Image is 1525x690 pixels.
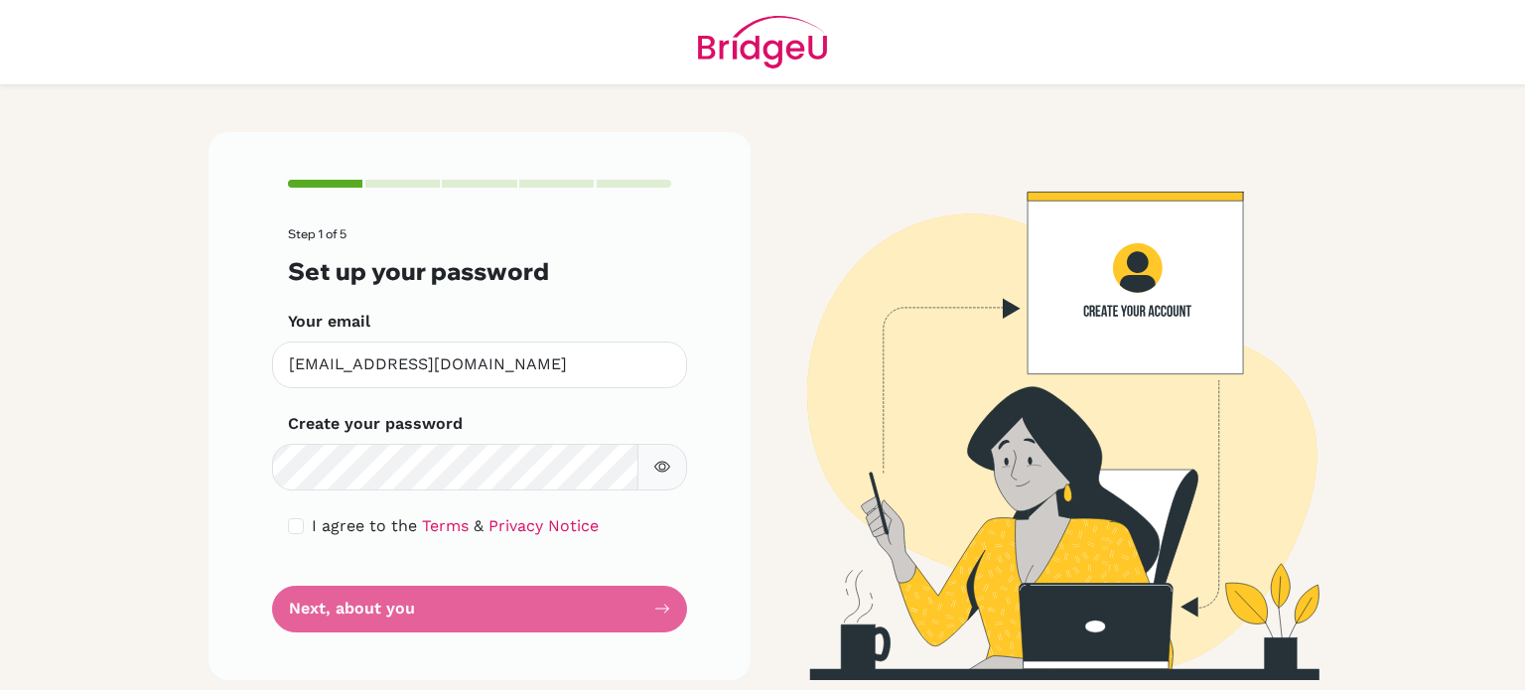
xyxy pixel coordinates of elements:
span: & [474,516,484,535]
span: I agree to the [312,516,417,535]
h3: Set up your password [288,257,671,286]
label: Your email [288,310,370,334]
a: Privacy Notice [488,516,599,535]
span: Step 1 of 5 [288,226,347,241]
a: Terms [422,516,469,535]
label: Create your password [288,412,463,436]
input: Insert your email* [272,342,687,388]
